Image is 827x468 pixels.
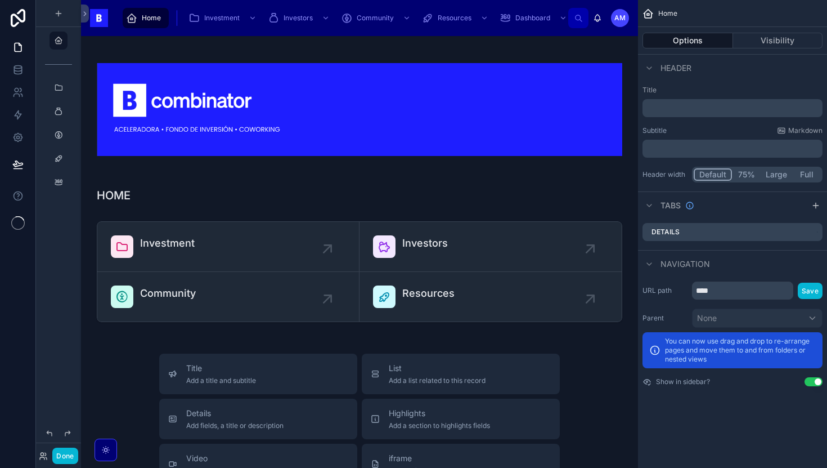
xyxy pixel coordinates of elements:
a: Investors [264,8,335,28]
button: Full [792,168,821,181]
button: Default [694,168,732,181]
img: App logo [90,9,108,27]
button: TitleAdd a title and subtitle [159,354,357,394]
label: Title [642,86,822,95]
span: Investment [204,14,240,23]
div: scrollable content [642,140,822,158]
button: Save [798,283,822,299]
span: Community [357,14,394,23]
button: Large [761,168,792,181]
label: URL path [642,286,687,295]
button: 75% [732,168,761,181]
a: Home [123,8,169,28]
span: AM [614,14,626,23]
span: Header [660,63,691,74]
a: Markdown [777,126,822,135]
a: Resources [419,8,494,28]
label: Header width [642,170,687,179]
span: Resources [438,14,471,23]
label: Show in sidebar? [656,377,710,386]
span: Highlights [389,408,490,419]
span: Add a section to highlights fields [389,421,490,430]
label: Subtitle [642,126,667,135]
div: scrollable content [642,99,822,117]
a: Dashboard [496,8,573,28]
span: Video [186,453,251,464]
span: List [389,363,486,374]
span: Markdown [788,126,822,135]
button: HighlightsAdd a section to highlights fields [362,399,560,439]
label: Parent [642,314,687,323]
button: ListAdd a list related to this record [362,354,560,394]
span: iframe [389,453,457,464]
label: Details [651,228,680,237]
span: Tabs [660,200,681,211]
button: Done [52,448,78,464]
button: None [692,309,822,328]
span: Title [186,363,256,374]
a: Community [338,8,416,28]
span: None [697,313,717,324]
span: Add a list related to this record [389,376,486,385]
button: Visibility [733,33,823,48]
span: Details [186,408,284,419]
span: Home [658,9,677,18]
button: Options [642,33,733,48]
span: Navigation [660,258,710,270]
span: Dashboard [515,14,550,23]
span: Add a title and subtitle [186,376,256,385]
button: DetailsAdd fields, a title or description [159,399,357,439]
div: scrollable content [117,6,568,30]
span: Investors [284,14,313,23]
p: You can now use drag and drop to re-arrange pages and move them to and from folders or nested views [665,337,816,364]
a: Investment [185,8,262,28]
span: Add fields, a title or description [186,421,284,430]
span: Home [142,14,161,23]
